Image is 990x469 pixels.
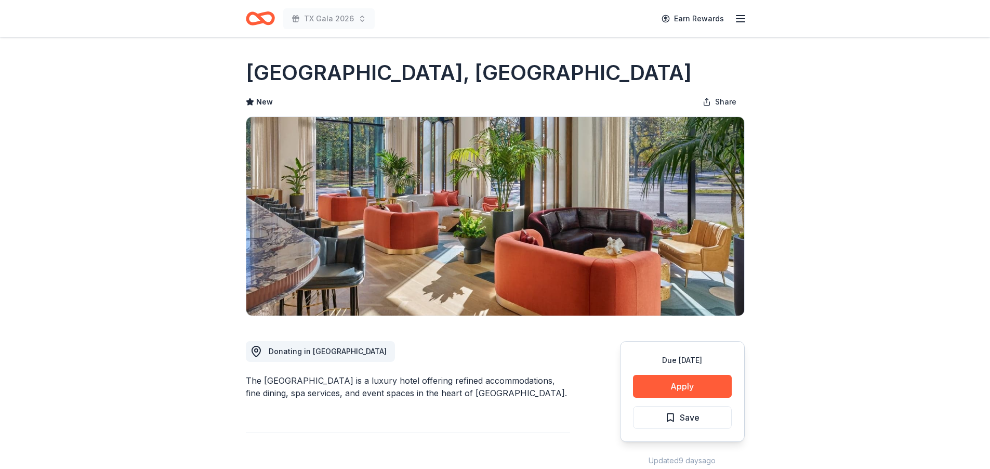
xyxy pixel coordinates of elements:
button: Share [694,92,745,112]
button: Apply [633,375,732,398]
button: TX Gala 2026 [283,8,375,29]
a: Home [246,6,275,31]
div: Updated 9 days ago [620,454,745,467]
div: Due [DATE] [633,354,732,367]
span: Donating in [GEOGRAPHIC_DATA] [269,347,387,356]
span: Share [715,96,736,108]
img: Image for Crescent Hotel, Fort Worth [246,117,744,316]
button: Save [633,406,732,429]
span: Save [680,411,699,424]
div: The [GEOGRAPHIC_DATA] is a luxury hotel offering refined accommodations, fine dining, spa service... [246,374,570,399]
a: Earn Rewards [655,9,730,28]
h1: [GEOGRAPHIC_DATA], [GEOGRAPHIC_DATA] [246,58,692,87]
span: TX Gala 2026 [304,12,354,25]
span: New [256,96,273,108]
